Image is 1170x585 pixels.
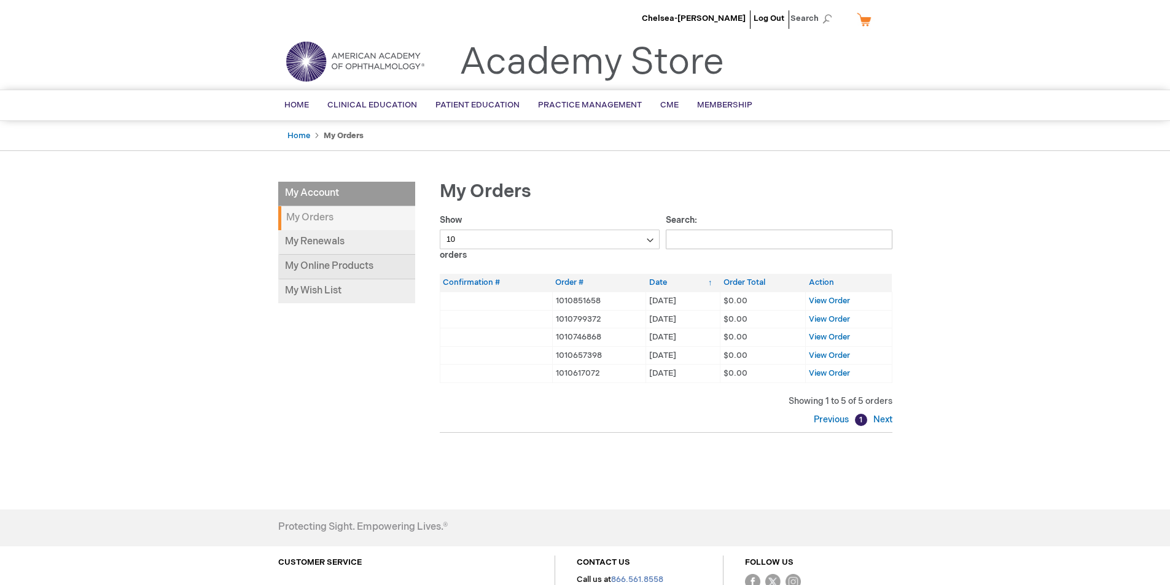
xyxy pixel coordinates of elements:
[723,351,747,360] span: $0.00
[440,395,892,408] div: Showing 1 to 5 of 5 orders
[646,292,720,310] td: [DATE]
[809,296,850,306] a: View Order
[855,414,867,426] a: 1
[552,365,645,383] td: 1010617072
[806,274,892,292] th: Action: activate to sort column ascending
[660,100,679,110] span: CME
[809,351,850,360] a: View Order
[278,206,415,230] strong: My Orders
[278,279,415,303] a: My Wish List
[745,557,794,567] a: FOLLOW US
[666,230,892,249] input: Search:
[552,346,645,365] td: 1010657398
[440,215,660,260] label: Show orders
[278,255,415,279] a: My Online Products
[870,414,892,425] a: Next
[459,41,724,85] a: Academy Store
[646,328,720,347] td: [DATE]
[790,6,837,31] span: Search
[697,100,752,110] span: Membership
[809,332,850,342] a: View Order
[723,296,747,306] span: $0.00
[440,180,531,203] span: My Orders
[552,328,645,347] td: 1010746868
[278,522,448,533] h4: Protecting Sight. Empowering Lives.®
[435,100,520,110] span: Patient Education
[809,314,850,324] a: View Order
[440,274,552,292] th: Confirmation #: activate to sort column ascending
[723,332,747,342] span: $0.00
[278,230,415,255] a: My Renewals
[552,310,645,328] td: 1010799372
[666,215,892,244] label: Search:
[814,414,852,425] a: Previous
[577,557,630,567] a: CONTACT US
[327,100,417,110] span: Clinical Education
[646,365,720,383] td: [DATE]
[723,368,747,378] span: $0.00
[646,346,720,365] td: [DATE]
[324,131,364,141] strong: My Orders
[552,292,645,310] td: 1010851658
[720,274,806,292] th: Order Total: activate to sort column ascending
[809,368,850,378] a: View Order
[646,310,720,328] td: [DATE]
[287,131,310,141] a: Home
[440,230,660,249] select: Showorders
[646,274,720,292] th: Date: activate to sort column ascending
[723,314,747,324] span: $0.00
[538,100,642,110] span: Practice Management
[278,557,362,567] a: CUSTOMER SERVICE
[611,575,663,584] a: 866.561.8558
[552,274,645,292] th: Order #: activate to sort column ascending
[642,14,746,23] a: Chelsea-[PERSON_NAME]
[754,14,784,23] a: Log Out
[284,100,309,110] span: Home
